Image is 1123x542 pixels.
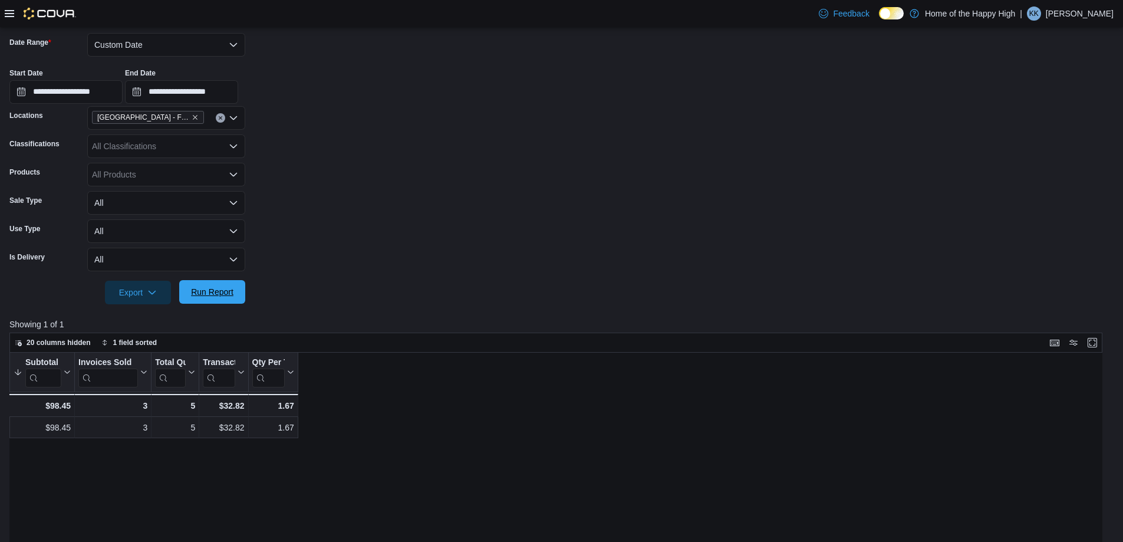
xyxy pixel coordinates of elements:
button: Open list of options [229,113,238,123]
button: Clear input [216,113,225,123]
button: Custom Date [87,33,245,57]
div: Invoices Sold [78,357,138,369]
div: $98.45 [14,421,71,435]
span: Run Report [191,286,233,298]
div: Transaction Average [203,357,235,369]
span: Saskatoon - City Park - Fire & Flower [92,111,204,124]
p: Home of the Happy High [925,6,1015,21]
div: Subtotal [25,357,61,387]
p: [PERSON_NAME] [1046,6,1114,21]
span: 20 columns hidden [27,338,91,347]
button: Run Report [179,280,245,304]
button: Subtotal [14,357,71,387]
div: $32.82 [203,399,244,413]
label: Locations [9,111,43,120]
div: $32.82 [203,421,244,435]
div: Kalvin Keys [1027,6,1041,21]
button: All [87,191,245,215]
a: Feedback [814,2,874,25]
div: Total Quantity [155,357,186,387]
span: Dark Mode [879,19,880,20]
div: Total Quantity [155,357,186,369]
img: Cova [24,8,76,19]
button: All [87,219,245,243]
button: Export [105,281,171,304]
button: 1 field sorted [97,336,162,350]
div: Subtotal [25,357,61,369]
div: Qty Per Transaction [252,357,285,387]
button: Transaction Average [203,357,244,387]
button: Open list of options [229,142,238,151]
span: 1 field sorted [113,338,157,347]
label: Date Range [9,38,51,47]
label: Is Delivery [9,252,45,262]
p: | [1020,6,1022,21]
span: Feedback [833,8,869,19]
span: KK [1029,6,1039,21]
div: 1.67 [252,421,294,435]
button: Open list of options [229,170,238,179]
label: Sale Type [9,196,42,205]
span: [GEOGRAPHIC_DATA] - Fire & Flower [97,111,189,123]
div: $98.45 [13,399,71,413]
button: Remove Saskatoon - City Park - Fire & Flower from selection in this group [192,114,199,121]
label: End Date [125,68,156,78]
button: Enter fullscreen [1085,336,1099,350]
div: 5 [155,399,195,413]
label: Use Type [9,224,40,234]
div: 5 [155,421,195,435]
label: Products [9,167,40,177]
div: 3 [78,421,147,435]
button: Display options [1066,336,1081,350]
div: 1.67 [252,399,294,413]
button: All [87,248,245,271]
button: Qty Per Transaction [252,357,294,387]
button: 20 columns hidden [10,336,95,350]
label: Start Date [9,68,43,78]
button: Keyboard shortcuts [1048,336,1062,350]
label: Classifications [9,139,60,149]
div: Invoices Sold [78,357,138,387]
div: 3 [78,399,147,413]
input: Press the down key to open a popover containing a calendar. [9,80,123,104]
div: Transaction Average [203,357,235,387]
input: Dark Mode [879,7,904,19]
div: Qty Per Transaction [252,357,285,369]
button: Invoices Sold [78,357,147,387]
button: Total Quantity [155,357,195,387]
input: Press the down key to open a popover containing a calendar. [125,80,238,104]
p: Showing 1 of 1 [9,318,1114,330]
span: Export [112,281,164,304]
